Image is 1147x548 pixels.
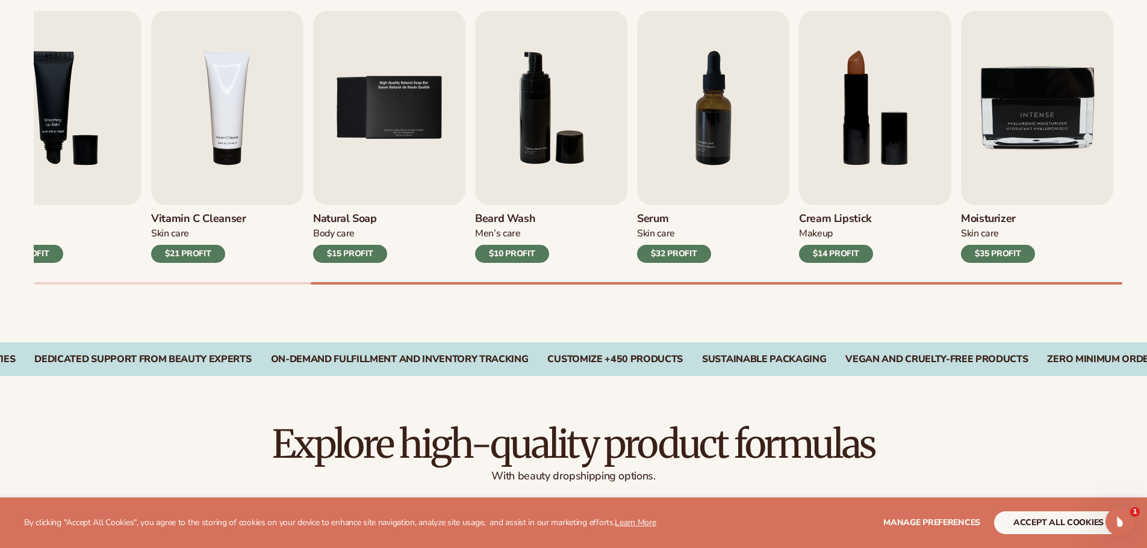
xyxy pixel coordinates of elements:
[702,354,826,365] div: SUSTAINABLE PACKAGING
[845,354,1028,365] div: VEGAN AND CRUELTY-FREE PRODUCTS
[151,11,303,263] a: 4 / 9
[961,212,1035,226] h3: Moisturizer
[151,227,246,240] div: Skin Care
[475,11,627,263] a: 6 / 9
[799,212,873,226] h3: Cream Lipstick
[24,518,656,528] p: By clicking "Accept All Cookies", you agree to the storing of cookies on your device to enhance s...
[961,227,1035,240] div: Skin Care
[313,227,387,240] div: Body Care
[475,227,549,240] div: Men’s Care
[637,245,711,263] div: $32 PROFIT
[961,245,1035,263] div: $35 PROFIT
[271,354,529,365] div: On-Demand Fulfillment and Inventory Tracking
[637,11,789,263] a: 7 / 9
[799,245,873,263] div: $14 PROFIT
[475,212,549,226] h3: Beard Wash
[313,212,387,226] h3: Natural Soap
[547,354,683,365] div: CUSTOMIZE +450 PRODUCTS
[1105,507,1134,536] iframe: Intercom live chat
[34,424,1113,464] h2: Explore high-quality product formulas
[1130,507,1140,517] span: 1
[637,212,711,226] h3: Serum
[994,511,1123,534] button: accept all cookies
[799,227,873,240] div: Makeup
[34,470,1113,483] p: With beauty dropshipping options.
[883,511,980,534] button: Manage preferences
[961,11,1113,263] a: 9 / 9
[34,354,251,365] div: Dedicated Support From Beauty Experts
[615,517,656,528] a: Learn More
[151,212,246,226] h3: Vitamin C Cleanser
[151,245,225,263] div: $21 PROFIT
[799,11,951,263] a: 8 / 9
[637,227,711,240] div: Skin Care
[313,245,387,263] div: $15 PROFIT
[883,517,980,528] span: Manage preferences
[475,245,549,263] div: $10 PROFIT
[313,11,465,263] a: 5 / 9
